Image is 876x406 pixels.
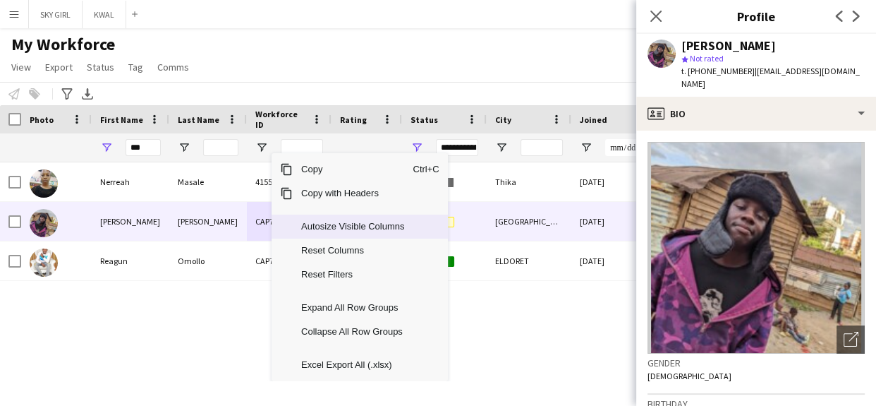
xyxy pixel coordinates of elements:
span: Expand All Row Groups [293,296,413,320]
div: Nerreah [92,162,169,201]
span: Reset Columns [293,239,413,263]
span: Excel Export All (.xlsx) [293,353,413,377]
a: Tag [123,58,149,76]
button: Open Filter Menu [580,141,592,154]
span: Rating [340,114,367,125]
input: Joined Filter Input [605,139,647,156]
button: Open Filter Menu [410,141,423,154]
a: Status [81,58,120,76]
button: Open Filter Menu [255,141,268,154]
span: Copy [293,157,413,181]
span: Photo [30,114,54,125]
input: Workforce ID Filter Input [281,139,323,156]
span: Status [410,114,438,125]
div: Omollo [169,241,247,280]
button: KWAL [83,1,126,28]
app-action-btn: Advanced filters [59,85,75,102]
div: [PERSON_NAME] [92,202,169,241]
span: View [11,61,31,73]
div: Bio [636,97,876,131]
div: [PERSON_NAME] [681,40,776,52]
h3: Profile [636,7,876,25]
span: Comms [157,61,189,73]
span: Not rated [690,53,724,64]
span: Copy with Headers [293,181,413,205]
span: First Name [100,114,143,125]
div: [DATE] [571,241,656,280]
a: Comms [152,58,195,76]
div: 41559425 [247,162,331,201]
div: [DATE] [571,202,656,241]
div: CAP765 [247,241,331,280]
button: SKY GIRL [29,1,83,28]
div: [DATE] [571,162,656,201]
span: My Workforce [11,34,115,55]
input: First Name Filter Input [126,139,161,156]
img: Crew avatar or photo [647,142,865,354]
span: City [495,114,511,125]
img: Reagun Omollo [30,249,58,277]
a: Export [39,58,78,76]
app-action-btn: Export XLSX [79,85,96,102]
input: City Filter Input [521,139,563,156]
div: [GEOGRAPHIC_DATA] [487,202,571,241]
div: Thika [487,162,571,201]
span: [DEMOGRAPHIC_DATA] [647,371,731,381]
span: Status [87,61,114,73]
span: t. [PHONE_NUMBER] [681,66,755,76]
span: Last Name [178,114,219,125]
button: Open Filter Menu [178,141,190,154]
button: Open Filter Menu [495,141,508,154]
span: Ctrl+C [413,157,443,181]
div: [PERSON_NAME] [169,202,247,241]
img: Nerreah Masale [30,169,58,198]
span: Tag [128,61,143,73]
div: CAP732 [247,202,331,241]
span: Joined [580,114,607,125]
div: Open photos pop-in [837,326,865,354]
span: Autosize Visible Columns [293,215,413,239]
div: Reagun [92,241,169,280]
div: ELDORET [487,241,571,280]
span: Workforce ID [255,109,306,130]
span: Export [45,61,73,73]
span: | [EMAIL_ADDRESS][DOMAIN_NAME] [681,66,860,89]
span: Reset Filters [293,263,413,287]
div: Context Menu [272,153,448,381]
input: Last Name Filter Input [203,139,238,156]
span: Collapse All Row Groups [293,320,413,344]
img: Reagan Norris [30,209,58,237]
a: View [6,58,37,76]
div: Masale [169,162,247,201]
h3: Gender [647,357,865,369]
button: Open Filter Menu [100,141,113,154]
